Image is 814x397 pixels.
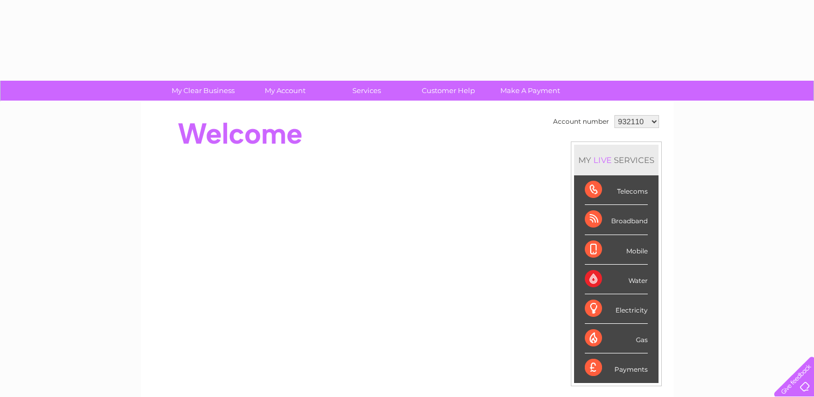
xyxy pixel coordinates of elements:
[585,205,648,235] div: Broadband
[322,81,411,101] a: Services
[486,81,575,101] a: Make A Payment
[585,235,648,265] div: Mobile
[159,81,247,101] a: My Clear Business
[240,81,329,101] a: My Account
[591,155,614,165] div: LIVE
[404,81,493,101] a: Customer Help
[585,294,648,324] div: Electricity
[574,145,659,175] div: MY SERVICES
[585,324,648,353] div: Gas
[550,112,612,131] td: Account number
[585,265,648,294] div: Water
[585,175,648,205] div: Telecoms
[585,353,648,382] div: Payments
